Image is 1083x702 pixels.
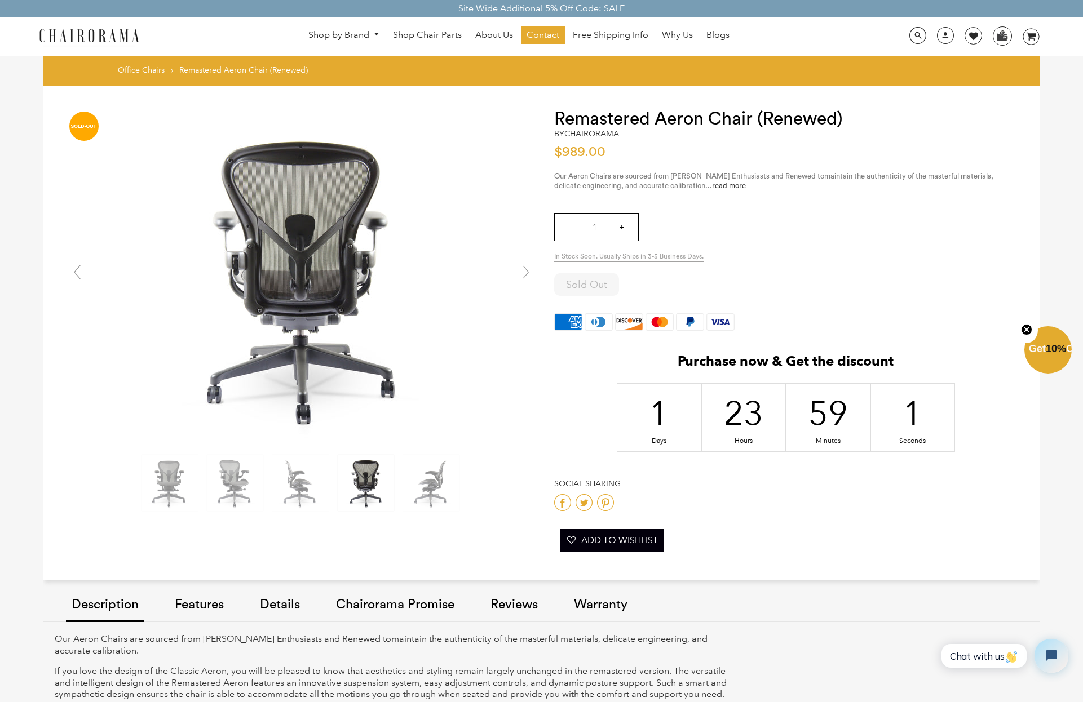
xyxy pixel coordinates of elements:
span: Our Aeron Chairs are sourced from [PERSON_NAME] Enthusiasts and Renewed to [55,633,391,644]
a: Contact [521,26,565,44]
span: $989.00 [554,145,605,159]
button: Sold Out [554,273,619,296]
span: About Us [475,29,513,41]
div: Get10%OffClose teaser [1024,327,1072,375]
span: Get Off [1029,343,1081,354]
img: WhatsApp_Image_2024-07-12_at_16.23.01.webp [993,27,1011,44]
a: Details [254,574,306,637]
span: In Stock Soon. Usually Ships in 3-5 Business Days. [554,252,704,262]
span: 10% [1046,343,1066,354]
h4: Social Sharing [554,479,1017,488]
a: Office Chairs [118,65,165,75]
a: chairorama [564,128,619,139]
a: Description [66,587,144,622]
button: Close teaser [1015,317,1038,343]
a: Blogs [701,26,735,44]
a: Why Us [656,26,699,44]
p: If you love the design of the Classic Aeron, you will be pleased to know that aesthetics and styl... [55,665,736,700]
div: 1 [649,391,668,435]
div: 1 [903,391,922,435]
input: - [555,214,582,241]
img: DSC_9699_grande.jpg [132,109,471,447]
a: Chairorama Promise [330,574,460,637]
span: Add To Wishlist [581,535,658,545]
div: Hours [734,437,753,446]
a: Reviews [485,574,543,637]
span: Remastered Aeron Chair (Renewed) [179,65,308,75]
a: read more [712,182,746,189]
img: Remastered Aeron Chair (Renewed) - chairorama [272,455,329,511]
h2: Purchase now & Get the discount [554,353,1017,375]
span: Free Shipping Info [573,29,648,41]
a: About Us [470,26,519,44]
span: Sold Out [566,278,607,291]
div: 23 [734,391,753,435]
div: Seconds [903,437,922,446]
span: Blogs [706,29,730,41]
img: Remastered Aeron Chair (Renewed) - chairorama [142,455,198,511]
span: Why Us [662,29,693,41]
nav: breadcrumbs [118,65,312,81]
div: Minutes [819,437,837,446]
img: chairorama [33,27,145,47]
text: SOLD-OUT [70,123,96,129]
span: Shop Chair Parts [393,29,462,41]
img: Remastered Aeron Chair (Renewed) - chairorama [338,455,394,511]
button: Add To Wishlist [560,529,664,552]
input: + [608,214,635,241]
span: › [171,65,173,75]
a: Free Shipping Info [567,26,654,44]
iframe: Tidio Chat [929,629,1078,682]
a: Warranty [568,574,633,637]
img: Remastered Aeron Chair (Renewed) - chairorama [403,455,459,511]
div: 59 [819,391,837,435]
span: Contact [527,29,559,41]
a: Features [169,574,229,637]
span: maintain the authenticity of the masterful materials, delicate engineering, and accurate calibrat... [55,633,708,656]
img: Remastered Aeron Chair (Renewed) - chairorama [207,455,263,511]
a: Shop by Brand [303,26,385,44]
nav: DesktopNavigation [193,26,845,47]
a: Shop Chair Parts [387,26,467,44]
h2: by [554,129,619,139]
span: Our Aeron Chairs are sourced from [PERSON_NAME] Enthusiasts and Renewed to [554,172,824,180]
h1: Remastered Aeron Chair (Renewed) [554,109,1017,129]
div: Days [649,437,668,446]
